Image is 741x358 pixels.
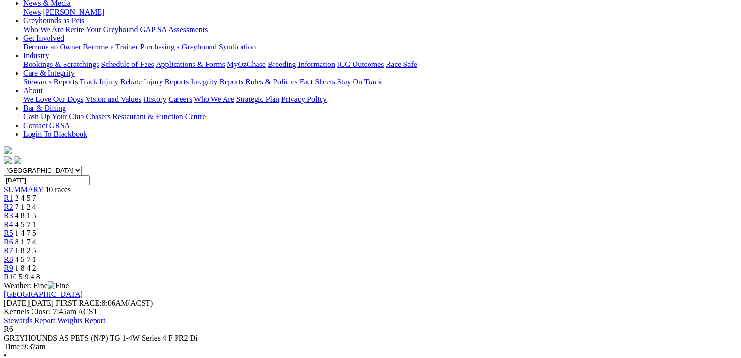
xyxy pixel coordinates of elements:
span: 10 races [45,185,71,194]
a: R9 [4,264,13,272]
span: 4 8 1 5 [15,212,36,220]
a: Rules & Policies [245,78,298,86]
a: Stewards Report [4,316,55,325]
a: R7 [4,246,13,255]
a: Who We Are [194,95,234,103]
a: [PERSON_NAME] [43,8,104,16]
div: Bar & Dining [23,113,730,121]
a: Schedule of Fees [101,60,154,68]
span: 1 8 2 5 [15,246,36,255]
span: Weather: Fine [4,281,69,290]
a: R4 [4,220,13,228]
a: Login To Blackbook [23,130,87,138]
a: Get Involved [23,34,64,42]
span: R6 [4,325,13,333]
span: Time: [4,342,22,351]
a: Syndication [219,43,256,51]
a: Industry [23,51,49,60]
a: Weights Report [57,316,106,325]
span: 2 4 5 7 [15,194,36,202]
a: R6 [4,238,13,246]
a: MyOzChase [227,60,266,68]
a: SUMMARY [4,185,43,194]
a: Stay On Track [337,78,382,86]
div: Get Involved [23,43,730,51]
span: [DATE] [4,299,54,307]
a: Careers [168,95,192,103]
div: Greyhounds as Pets [23,25,730,34]
div: 9:37am [4,342,730,351]
a: News [23,8,41,16]
a: Who We Are [23,25,64,33]
a: Bookings & Scratchings [23,60,99,68]
a: Track Injury Rebate [80,78,142,86]
div: Care & Integrity [23,78,730,86]
a: R8 [4,255,13,263]
a: Bar & Dining [23,104,66,112]
div: About [23,95,730,104]
a: Become a Trainer [83,43,138,51]
span: 4 5 7 1 [15,220,36,228]
img: facebook.svg [4,156,12,164]
a: Strategic Plan [236,95,279,103]
a: R10 [4,273,17,281]
a: ICG Outcomes [337,60,384,68]
input: Select date [4,175,90,185]
a: Privacy Policy [281,95,327,103]
a: Stewards Reports [23,78,78,86]
a: Contact GRSA [23,121,70,130]
img: Fine [48,281,69,290]
a: We Love Our Dogs [23,95,83,103]
a: Fact Sheets [300,78,335,86]
a: Chasers Restaurant & Function Centre [86,113,206,121]
div: GREYHOUNDS AS PETS (N/P) TG 1-4W Series 4 F PR2 Di [4,334,730,342]
a: Care & Integrity [23,69,75,77]
span: FIRST RACE: [56,299,101,307]
a: R5 [4,229,13,237]
a: Applications & Forms [156,60,225,68]
span: [DATE] [4,299,29,307]
div: News & Media [23,8,730,16]
a: Greyhounds as Pets [23,16,84,25]
span: 1 4 7 5 [15,229,36,237]
img: twitter.svg [14,156,21,164]
img: logo-grsa-white.png [4,146,12,154]
a: R2 [4,203,13,211]
span: 5 9 4 8 [19,273,40,281]
span: 4 5 7 1 [15,255,36,263]
a: Race Safe [386,60,417,68]
a: R3 [4,212,13,220]
a: Purchasing a Greyhound [140,43,217,51]
a: [GEOGRAPHIC_DATA] [4,290,83,298]
a: R1 [4,194,13,202]
a: About [23,86,43,95]
a: Vision and Values [85,95,141,103]
a: GAP SA Assessments [140,25,208,33]
div: Industry [23,60,730,69]
a: Cash Up Your Club [23,113,84,121]
div: Kennels Close: 7:45am ACST [4,308,730,316]
a: Integrity Reports [191,78,243,86]
a: Become an Owner [23,43,81,51]
a: History [143,95,166,103]
span: 7 1 2 4 [15,203,36,211]
a: Retire Your Greyhound [65,25,138,33]
a: Breeding Information [268,60,335,68]
span: 8:06AM(ACST) [56,299,153,307]
span: 1 8 4 2 [15,264,36,272]
a: Injury Reports [144,78,189,86]
span: 8 1 7 4 [15,238,36,246]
